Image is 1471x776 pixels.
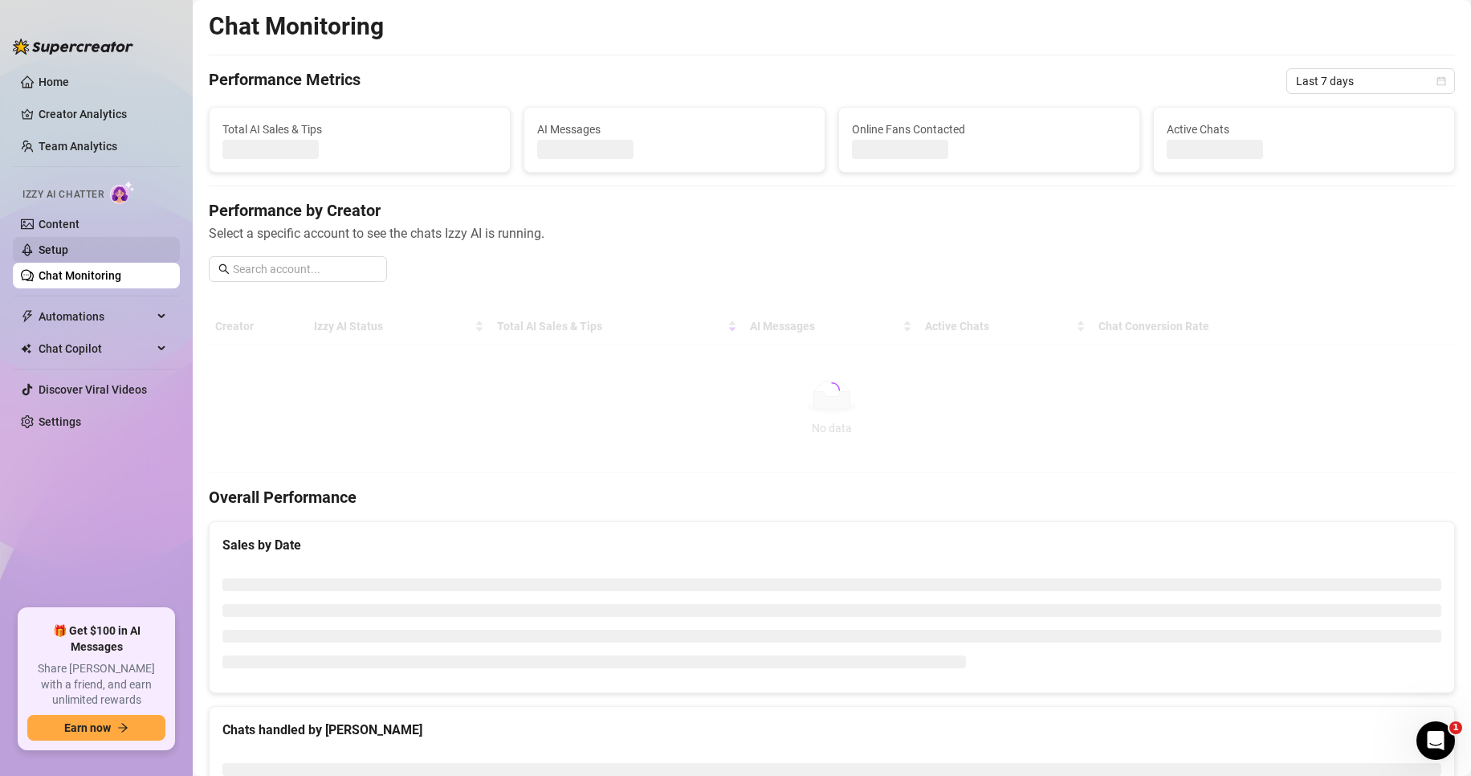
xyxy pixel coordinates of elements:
[21,343,31,354] img: Chat Copilot
[39,304,153,329] span: Automations
[21,310,34,323] span: thunderbolt
[39,336,153,361] span: Chat Copilot
[39,269,121,282] a: Chat Monitoring
[39,415,81,428] a: Settings
[13,39,133,55] img: logo-BBDzfeDw.svg
[852,120,1127,138] span: Online Fans Contacted
[27,661,165,709] span: Share [PERSON_NAME] with a friend, and earn unlimited rewards
[39,101,167,127] a: Creator Analytics
[209,199,1455,222] h4: Performance by Creator
[117,722,128,733] span: arrow-right
[821,379,843,402] span: loading
[22,187,104,202] span: Izzy AI Chatter
[209,11,384,42] h2: Chat Monitoring
[27,715,165,741] button: Earn nowarrow-right
[233,260,377,278] input: Search account...
[222,720,1441,740] div: Chats handled by [PERSON_NAME]
[64,721,111,734] span: Earn now
[1296,69,1445,93] span: Last 7 days
[1436,76,1446,86] span: calendar
[209,486,1455,508] h4: Overall Performance
[209,68,361,94] h4: Performance Metrics
[1416,721,1455,760] iframe: Intercom live chat
[39,140,117,153] a: Team Analytics
[1449,721,1462,734] span: 1
[110,181,135,204] img: AI Chatter
[222,535,1441,555] div: Sales by Date
[39,76,69,88] a: Home
[218,263,230,275] span: search
[39,383,147,396] a: Discover Viral Videos
[1167,120,1441,138] span: Active Chats
[39,243,68,256] a: Setup
[209,223,1455,243] span: Select a specific account to see the chats Izzy AI is running.
[537,120,812,138] span: AI Messages
[222,120,497,138] span: Total AI Sales & Tips
[27,623,165,655] span: 🎁 Get $100 in AI Messages
[39,218,79,231] a: Content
